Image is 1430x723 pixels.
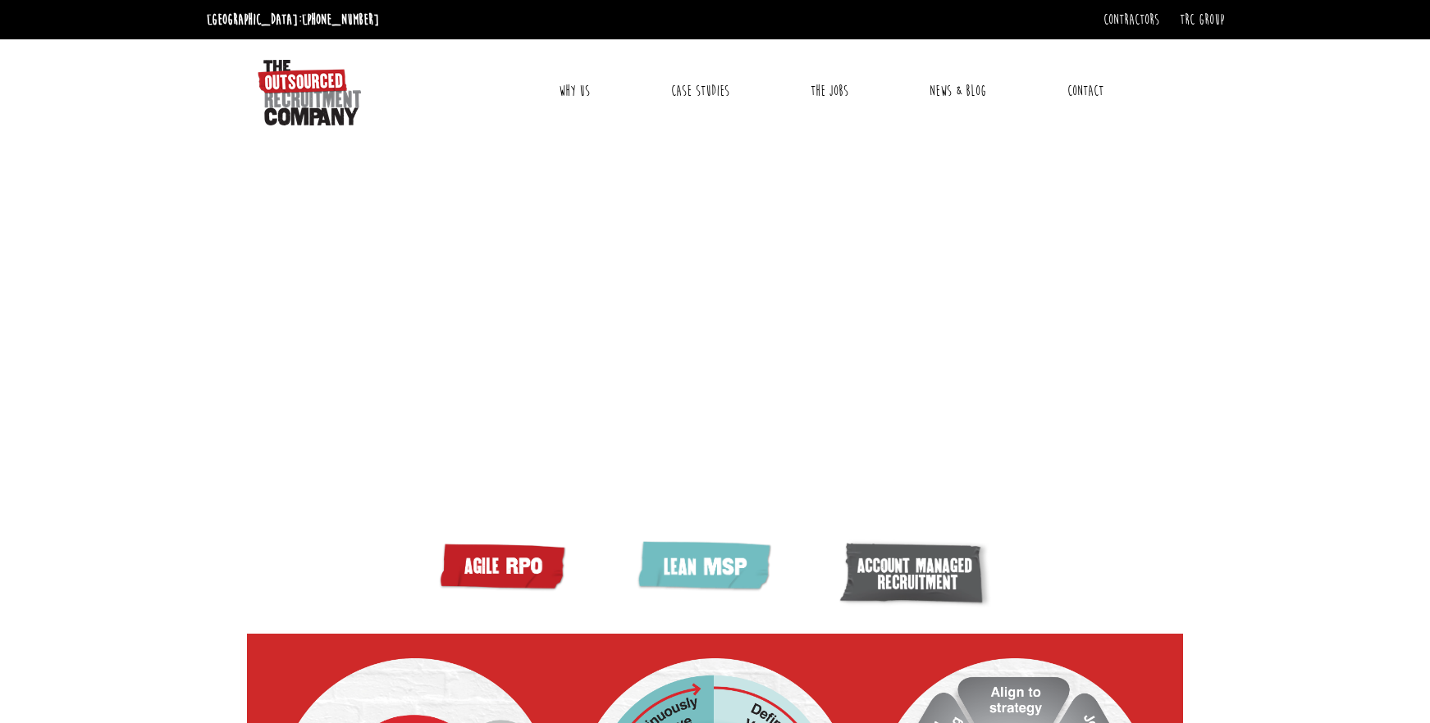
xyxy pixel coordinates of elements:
[633,539,780,596] img: lean MSP
[258,60,361,125] img: The Outsourced Recruitment Company
[659,70,742,111] a: Case Studies
[1103,11,1159,29] a: Contractors
[203,7,383,33] li: [GEOGRAPHIC_DATA]:
[546,70,602,111] a: Why Us
[917,70,998,111] a: News & Blog
[436,539,575,593] img: Agile RPO
[838,539,994,611] img: Account managed recruitment
[1055,70,1116,111] a: Contact
[1180,11,1224,29] a: TRC Group
[798,70,861,111] a: The Jobs
[302,11,379,29] a: [PHONE_NUMBER]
